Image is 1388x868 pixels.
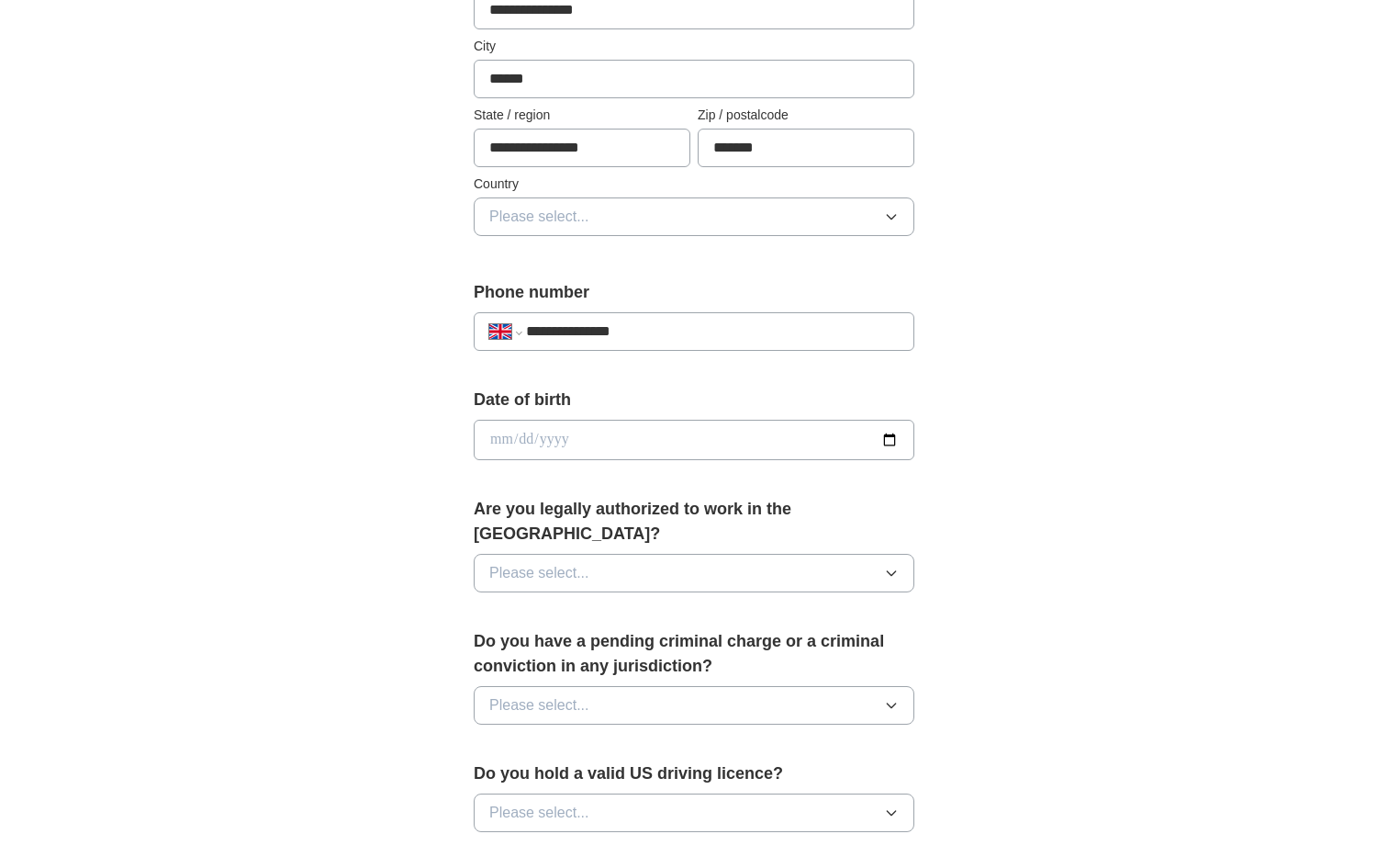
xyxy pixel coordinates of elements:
[489,562,589,584] span: Please select...
[489,694,589,716] span: Please select...
[474,280,914,305] label: Phone number
[474,554,914,592] button: Please select...
[474,686,914,725] button: Please select...
[474,106,690,125] label: State / region
[474,629,914,679] label: Do you have a pending criminal charge or a criminal conviction in any jurisdiction?
[474,497,914,547] label: Are you legally authorized to work in the [GEOGRAPHIC_DATA]?
[474,197,914,236] button: Please select...
[489,206,589,228] span: Please select...
[489,802,589,824] span: Please select...
[474,37,914,56] label: City
[474,794,914,832] button: Please select...
[474,761,914,786] label: Do you hold a valid US driving licence?
[474,388,914,412] label: Date of birth
[474,175,914,194] label: Country
[698,106,914,125] label: Zip / postalcode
